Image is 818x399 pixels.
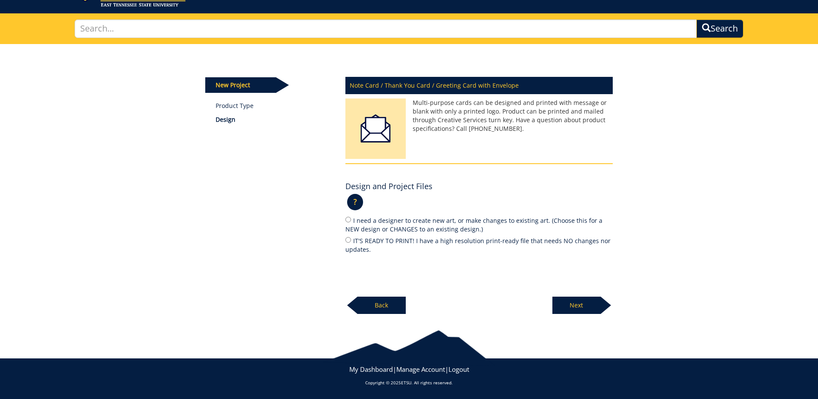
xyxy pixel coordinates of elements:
button: Search [696,19,743,38]
a: My Dashboard [349,365,393,374]
p: Back [357,297,406,314]
p: Design [216,115,332,124]
p: Note Card / Thank You Card / Greeting Card with Envelope [345,77,613,94]
input: IT'S READY TO PRINT! I have a high resolution print-ready file that needs NO changes nor updates. [345,237,351,243]
input: I need a designer to create new art, or make changes to existing art. (Choose this for a NEW desi... [345,217,351,222]
a: ETSU [401,380,411,386]
p: ? [347,194,363,210]
a: Manage Account [396,365,445,374]
label: IT'S READY TO PRINT! I have a high resolution print-ready file that needs NO changes nor updates. [345,236,613,254]
h4: Design and Project Files [345,182,433,191]
p: Next [552,297,601,314]
p: New Project [205,77,276,93]
label: I need a designer to create new art, or make changes to existing art. (Choose this for a NEW desi... [345,215,613,234]
input: Search... [75,19,697,38]
a: Product Type [216,101,332,110]
p: Multi-purpose cards can be designed and printed with message or blank with only a printed logo. P... [345,98,613,133]
a: Logout [448,365,469,374]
